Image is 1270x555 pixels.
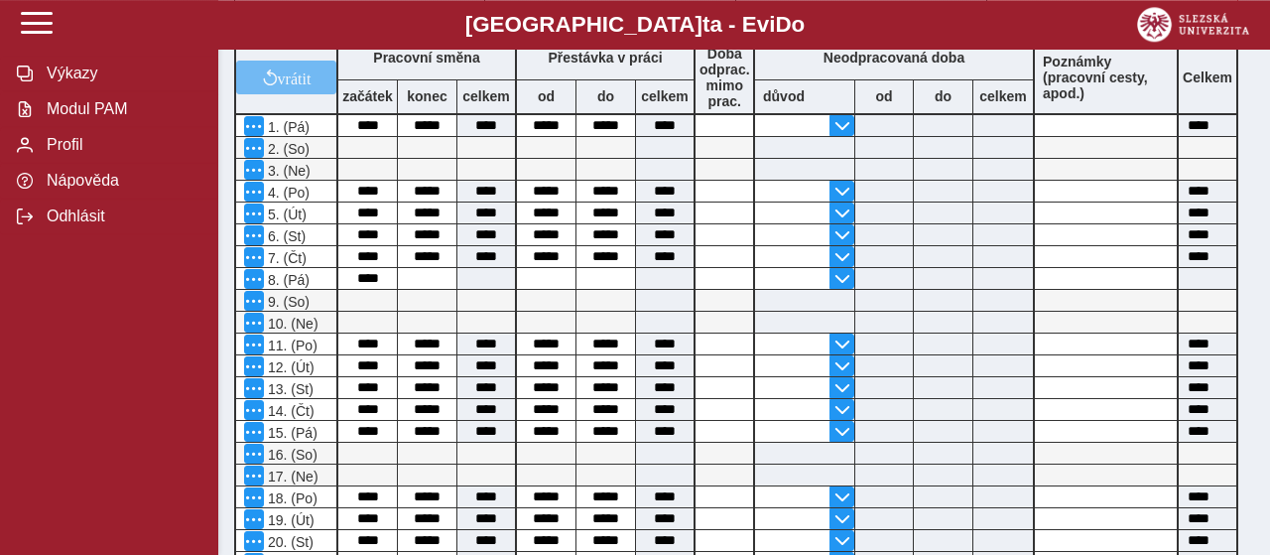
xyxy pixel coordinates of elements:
[264,338,317,353] span: 11. (Po)
[264,490,317,506] span: 18. (Po)
[264,119,310,135] span: 1. (Pá)
[244,204,264,223] button: Menu
[244,400,264,420] button: Menu
[278,69,312,85] span: vrátit
[244,422,264,442] button: Menu
[244,335,264,354] button: Menu
[244,487,264,507] button: Menu
[60,12,1210,38] b: [GEOGRAPHIC_DATA] a - Evi
[1183,69,1232,85] b: Celkem
[338,88,397,104] b: začátek
[244,225,264,245] button: Menu
[264,403,315,419] span: 14. (Čt)
[373,50,479,66] b: Pracovní směna
[244,247,264,267] button: Menu
[264,512,315,528] span: 19. (Út)
[244,269,264,289] button: Menu
[264,359,315,375] span: 12. (Út)
[244,444,264,464] button: Menu
[264,207,307,222] span: 5. (Út)
[244,509,264,529] button: Menu
[775,12,791,37] span: D
[264,381,314,397] span: 13. (St)
[914,88,972,104] b: do
[41,100,201,118] span: Modul PAM
[244,356,264,376] button: Menu
[264,294,310,310] span: 9. (So)
[576,88,635,104] b: do
[244,182,264,202] button: Menu
[41,208,201,225] span: Odhlásit
[699,46,750,109] b: Doba odprac. mimo prac.
[264,316,318,332] span: 10. (Ne)
[244,116,264,136] button: Menu
[517,88,575,104] b: od
[702,12,709,37] span: t
[264,425,317,441] span: 15. (Pá)
[264,250,307,266] span: 7. (Čt)
[457,88,515,104] b: celkem
[264,272,310,288] span: 8. (Pá)
[855,88,913,104] b: od
[548,50,662,66] b: Přestávka v práci
[398,88,456,104] b: konec
[792,12,806,37] span: o
[244,378,264,398] button: Menu
[1137,7,1249,42] img: logo_web_su.png
[41,136,201,154] span: Profil
[264,228,306,244] span: 6. (St)
[244,160,264,180] button: Menu
[41,65,201,82] span: Výkazy
[824,50,964,66] b: Neodpracovaná doba
[264,469,318,485] span: 17. (Ne)
[763,88,805,104] b: důvod
[236,61,336,94] button: vrátit
[244,531,264,551] button: Menu
[264,447,317,463] span: 16. (So)
[636,88,694,104] b: celkem
[264,141,310,157] span: 2. (So)
[244,291,264,311] button: Menu
[1035,54,1177,101] b: Poznámky (pracovní cesty, apod.)
[973,88,1033,104] b: celkem
[244,313,264,333] button: Menu
[264,185,310,201] span: 4. (Po)
[244,138,264,158] button: Menu
[264,534,314,550] span: 20. (St)
[41,172,201,190] span: Nápověda
[264,163,311,179] span: 3. (Ne)
[244,466,264,486] button: Menu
